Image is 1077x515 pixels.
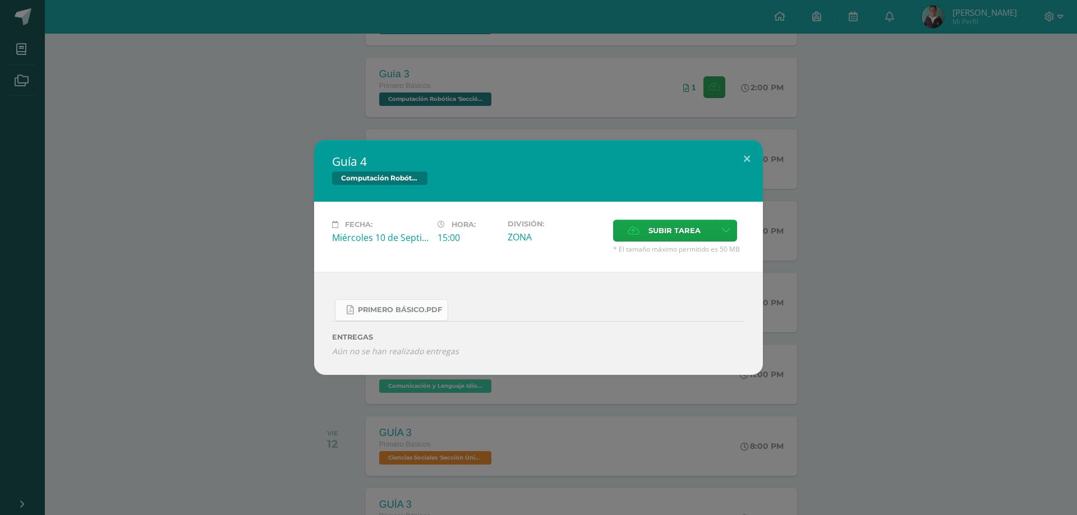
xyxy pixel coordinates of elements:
span: Hora: [452,220,476,229]
h2: Guía 4 [332,154,745,169]
i: Aún no se han realizado entregas [332,346,745,356]
span: * El tamaño máximo permitido es 50 MB [613,244,745,254]
label: ENTREGAS [332,333,745,341]
div: 15:00 [438,231,499,244]
span: Subir tarea [648,220,701,241]
div: Miércoles 10 de Septiembre [332,231,429,244]
button: Close (Esc) [731,140,763,178]
div: ZONA [508,231,604,243]
span: Fecha: [345,220,372,229]
span: PRIMERO básico.pdf [358,305,442,314]
label: División: [508,220,604,228]
span: Computación Robótica [332,171,427,185]
a: PRIMERO básico.pdf [335,299,448,321]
